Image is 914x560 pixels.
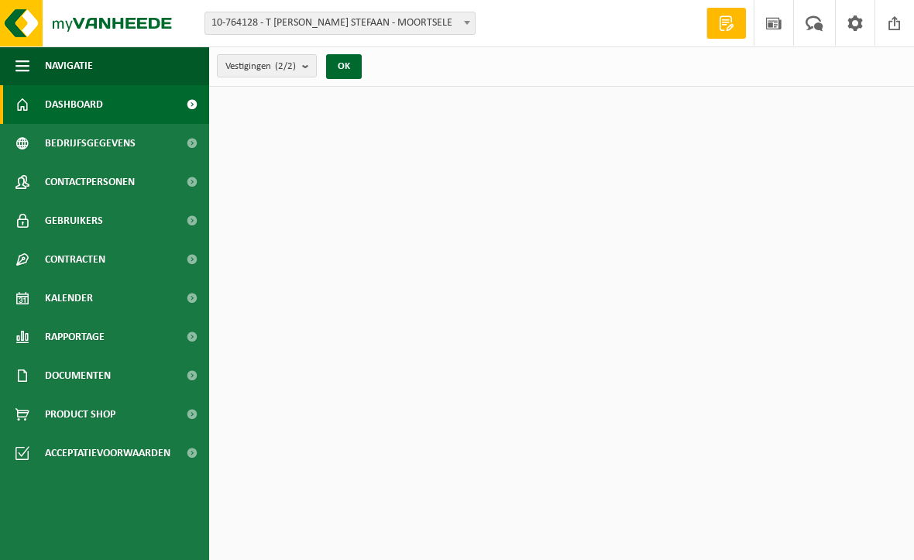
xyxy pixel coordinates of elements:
span: Product Shop [45,395,115,434]
button: Vestigingen(2/2) [217,54,317,77]
span: Dashboard [45,85,103,124]
span: Navigatie [45,46,93,85]
span: Contactpersonen [45,163,135,201]
span: Gebruikers [45,201,103,240]
span: Acceptatievoorwaarden [45,434,170,472]
span: 10-764128 - T NEERHOF- HAEGEMAN STEFAAN - MOORTSELE [204,12,476,35]
span: Contracten [45,240,105,279]
span: Bedrijfsgegevens [45,124,136,163]
span: Rapportage [45,318,105,356]
button: OK [326,54,362,79]
count: (2/2) [275,61,296,71]
span: 10-764128 - T NEERHOF- HAEGEMAN STEFAAN - MOORTSELE [205,12,475,34]
span: Kalender [45,279,93,318]
span: Documenten [45,356,111,395]
span: Vestigingen [225,55,296,78]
